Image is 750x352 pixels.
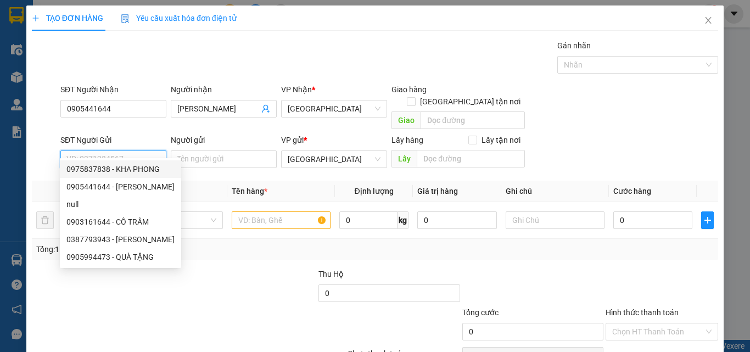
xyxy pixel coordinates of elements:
div: 0387793943 - VŨ [60,231,181,248]
span: VP Nhận [281,85,312,94]
span: Đà Lạt [288,151,380,167]
span: Giao [391,111,421,129]
span: Tên hàng [232,187,267,195]
div: SĐT Người Gửi [60,134,166,146]
button: delete [36,211,54,229]
span: close [704,16,713,25]
label: Gán nhãn [557,41,591,50]
label: Hình thức thanh toán [606,308,679,317]
input: Ghi Chú [506,211,605,229]
div: SĐT Người Nhận [60,83,166,96]
span: Lấy tận nơi [477,134,525,146]
span: Tổng cước [462,308,499,317]
span: Định lượng [354,187,393,195]
input: 0 [417,211,496,229]
div: 0905441644 - KIM UYÊN [60,178,181,195]
div: VP gửi [281,134,387,146]
span: Yêu cầu xuất hóa đơn điện tử [121,14,237,23]
button: Close [693,5,724,36]
button: plus [701,211,714,229]
div: 0975837838 - KHA PHONG [60,160,181,178]
th: Ghi chú [501,181,609,202]
div: null [60,195,181,213]
div: 0905441644 - [PERSON_NAME] [66,181,175,193]
span: Giá trị hàng [417,187,458,195]
span: Giao hàng [391,85,427,94]
div: 0975837838 - KHA PHONG [66,163,175,175]
div: null [66,198,175,210]
span: kg [398,211,408,229]
img: icon [121,14,130,23]
div: 0905994473 - QUÀ TẶNG [66,251,175,263]
span: Cước hàng [613,187,651,195]
span: TẠO ĐƠN HÀNG [32,14,103,23]
div: 0387793943 - [PERSON_NAME] [66,233,175,245]
span: Thu Hộ [318,270,344,278]
input: Dọc đường [421,111,525,129]
span: [GEOGRAPHIC_DATA] tận nơi [416,96,525,108]
span: user-add [261,104,270,113]
input: Dọc đường [417,150,525,167]
span: Lấy hàng [391,136,423,144]
input: VD: Bàn, Ghế [232,211,331,229]
div: Người gửi [171,134,277,146]
span: plus [32,14,40,22]
span: Lấy [391,150,417,167]
span: plus [702,216,713,225]
div: Người nhận [171,83,277,96]
span: Đà Nẵng [288,100,380,117]
div: 0903161644 - CÔ TRÂM [60,213,181,231]
div: 0905994473 - QUÀ TẶNG [60,248,181,266]
div: 0903161644 - CÔ TRÂM [66,216,175,228]
div: Tổng: 1 [36,243,290,255]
